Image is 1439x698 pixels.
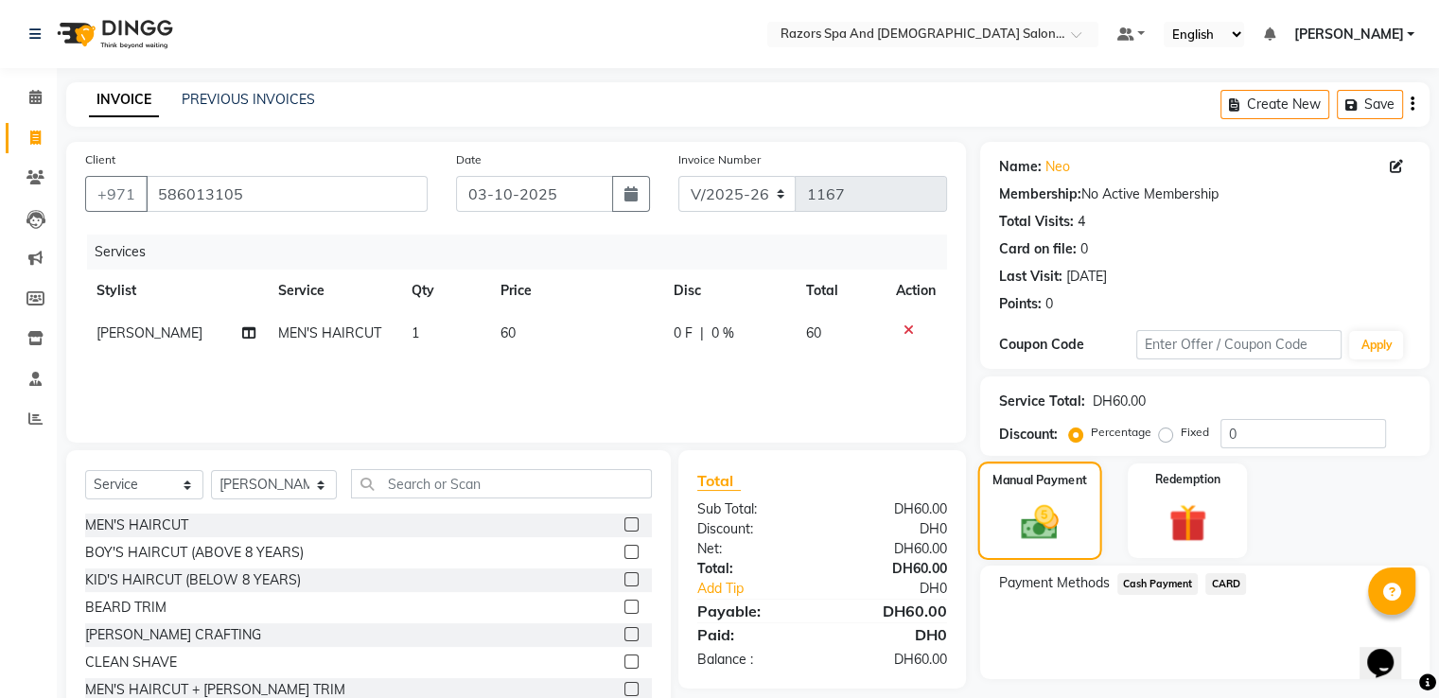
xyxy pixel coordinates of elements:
div: Discount: [999,425,1058,445]
div: Points: [999,294,1042,314]
span: MEN'S HAIRCUT [278,324,381,341]
div: Discount: [683,519,822,539]
div: DH60.00 [822,499,961,519]
span: Total [697,471,741,491]
a: PREVIOUS INVOICES [182,91,315,108]
input: Search by Name/Mobile/Email/Code [146,176,428,212]
span: CARD [1205,573,1246,595]
span: 60 [806,324,821,341]
button: Save [1337,90,1403,119]
div: BOY'S HAIRCUT (ABOVE 8 YEARS) [85,543,304,563]
div: DH60.00 [1093,392,1146,411]
th: Stylist [85,270,267,312]
span: 1 [412,324,419,341]
div: BEARD TRIM [85,598,167,618]
button: Apply [1349,331,1403,359]
div: [PERSON_NAME] CRAFTING [85,625,261,645]
a: Add Tip [683,579,845,599]
iframe: chat widget [1360,622,1420,679]
span: Payment Methods [999,573,1110,593]
div: MEN'S HAIRCUT [85,515,188,535]
div: 0 [1045,294,1053,314]
label: Fixed [1181,424,1209,441]
div: Total: [683,559,822,579]
button: Create New [1220,90,1329,119]
input: Search or Scan [351,469,652,498]
div: Total Visits: [999,212,1074,232]
div: Net: [683,539,822,559]
th: Action [885,270,947,312]
div: Membership: [999,184,1081,204]
div: DH60.00 [822,539,961,559]
div: KID'S HAIRCUT (BELOW 8 YEARS) [85,570,301,590]
div: DH0 [845,579,960,599]
img: _cash.svg [1009,501,1070,545]
label: Invoice Number [678,151,761,168]
span: | [700,323,704,343]
a: Neo [1045,157,1070,177]
span: [PERSON_NAME] [1293,25,1403,44]
div: 0 [1080,239,1088,259]
span: Cash Payment [1117,573,1199,595]
div: DH60.00 [822,650,961,670]
th: Disc [662,270,795,312]
label: Manual Payment [992,471,1087,489]
div: [DATE] [1066,267,1107,287]
div: Card on file: [999,239,1077,259]
th: Price [489,270,662,312]
div: Payable: [683,600,822,622]
div: Name: [999,157,1042,177]
div: DH60.00 [822,600,961,622]
div: 4 [1078,212,1085,232]
div: CLEAN SHAVE [85,653,177,672]
span: [PERSON_NAME] [97,324,202,341]
div: DH0 [822,623,961,646]
th: Total [795,270,885,312]
div: Last Visit: [999,267,1062,287]
th: Service [267,270,400,312]
div: No Active Membership [999,184,1411,204]
div: Paid: [683,623,822,646]
label: Client [85,151,115,168]
label: Date [456,151,482,168]
th: Qty [400,270,489,312]
span: 0 F [674,323,693,343]
label: Redemption [1155,471,1220,488]
span: 60 [500,324,516,341]
div: DH60.00 [822,559,961,579]
div: Services [87,235,961,270]
input: Enter Offer / Coupon Code [1136,330,1342,359]
button: +971 [85,176,148,212]
span: 0 % [711,323,734,343]
label: Percentage [1091,424,1151,441]
a: INVOICE [89,83,159,117]
div: Service Total: [999,392,1085,411]
img: logo [48,8,178,61]
div: DH0 [822,519,961,539]
div: Coupon Code [999,335,1136,355]
div: Sub Total: [683,499,822,519]
img: _gift.svg [1157,499,1219,547]
div: Balance : [683,650,822,670]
